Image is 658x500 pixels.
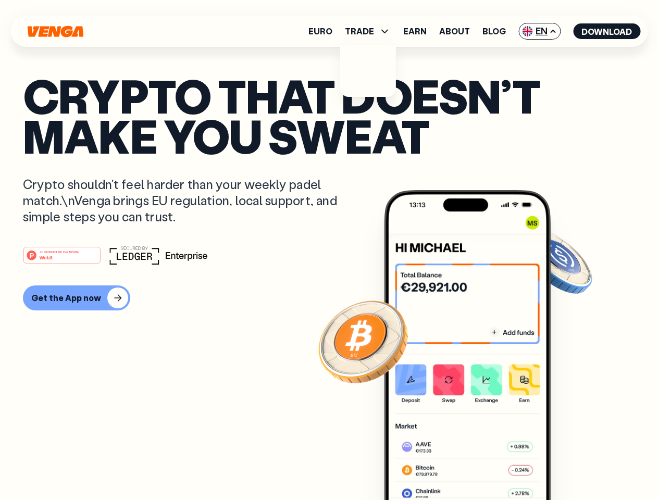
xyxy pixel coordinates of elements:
tspan: Web3 [40,254,53,260]
button: Download [573,23,640,39]
a: #1 PRODUCT OF THE MONTHWeb3 [23,253,101,266]
a: Blog [482,27,506,35]
a: Euro [308,27,332,35]
a: Get the App now [23,285,635,310]
button: Get the App now [23,285,130,310]
a: About [439,27,470,35]
img: flag-uk [522,26,532,36]
span: EN [518,23,561,40]
span: TRADE [345,27,374,35]
span: TRADE [345,25,391,37]
p: Crypto that doesn’t make you sweat [23,76,635,155]
p: Crypto shouldn’t feel harder than your weekly padel match.\nVenga brings EU regulation, local sup... [23,176,352,225]
div: Get the App now [31,293,101,303]
img: Bitcoin [316,294,410,388]
a: Earn [403,27,427,35]
svg: Home [26,26,84,37]
img: USDC coin [519,224,594,299]
tspan: #1 PRODUCT OF THE MONTH [40,250,79,253]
